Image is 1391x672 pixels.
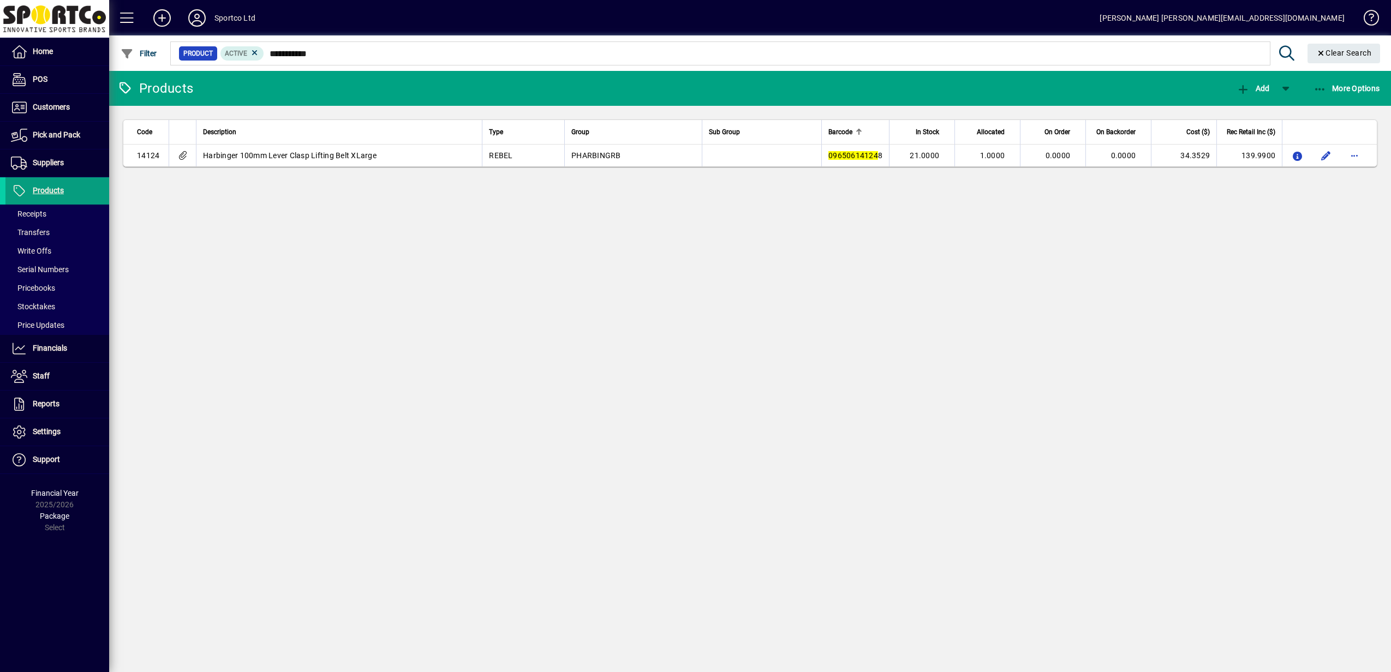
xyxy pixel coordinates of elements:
[203,126,475,138] div: Description
[11,284,55,292] span: Pricebooks
[571,126,695,138] div: Group
[121,49,157,58] span: Filter
[137,126,152,138] span: Code
[828,151,882,160] span: 8
[1316,49,1372,57] span: Clear Search
[11,228,50,237] span: Transfers
[145,8,180,28] button: Add
[33,158,64,167] span: Suppliers
[1308,44,1381,63] button: Clear
[214,9,255,27] div: Sportco Ltd
[910,151,939,160] span: 21.0000
[980,151,1005,160] span: 1.0000
[1311,79,1383,98] button: More Options
[1100,9,1345,27] div: [PERSON_NAME] [PERSON_NAME][EMAIL_ADDRESS][DOMAIN_NAME]
[33,344,67,352] span: Financials
[489,151,512,160] span: REBEL
[1151,145,1216,166] td: 34.3529
[5,94,109,121] a: Customers
[5,242,109,260] a: Write Offs
[33,103,70,111] span: Customers
[137,126,162,138] div: Code
[40,512,69,520] span: Package
[225,50,247,57] span: Active
[11,209,46,218] span: Receipts
[11,247,51,255] span: Write Offs
[828,151,878,160] em: 09650614124
[117,80,193,97] div: Products
[5,38,109,65] a: Home
[1096,126,1136,138] span: On Backorder
[896,126,949,138] div: In Stock
[183,48,213,59] span: Product
[1314,84,1380,93] span: More Options
[916,126,939,138] span: In Stock
[220,46,264,61] mat-chip: Activation Status: Active
[203,126,236,138] span: Description
[1046,151,1071,160] span: 0.0000
[1346,147,1363,164] button: More options
[5,279,109,297] a: Pricebooks
[962,126,1014,138] div: Allocated
[203,151,377,160] span: Harbinger 100mm Lever Clasp Lifting Belt XLarge
[11,321,64,329] span: Price Updates
[489,126,558,138] div: Type
[5,418,109,446] a: Settings
[5,205,109,223] a: Receipts
[1237,84,1269,93] span: Add
[571,151,621,160] span: PHARBINGRB
[5,223,109,242] a: Transfers
[5,149,109,177] a: Suppliers
[33,75,47,83] span: POS
[33,455,60,464] span: Support
[33,399,59,408] span: Reports
[1234,79,1272,98] button: Add
[489,126,503,138] span: Type
[11,265,69,274] span: Serial Numbers
[33,186,64,195] span: Products
[5,391,109,418] a: Reports
[180,8,214,28] button: Profile
[5,297,109,316] a: Stocktakes
[828,126,852,138] span: Barcode
[571,126,589,138] span: Group
[1317,147,1335,164] button: Edit
[1227,126,1275,138] span: Rec Retail Inc ($)
[137,151,159,160] span: 14124
[118,44,160,63] button: Filter
[33,47,53,56] span: Home
[1216,145,1282,166] td: 139.9900
[5,363,109,390] a: Staff
[1092,126,1145,138] div: On Backorder
[1044,126,1070,138] span: On Order
[1027,126,1080,138] div: On Order
[5,66,109,93] a: POS
[709,126,815,138] div: Sub Group
[5,316,109,334] a: Price Updates
[5,335,109,362] a: Financials
[5,122,109,149] a: Pick and Pack
[828,126,882,138] div: Barcode
[33,130,80,139] span: Pick and Pack
[33,371,50,380] span: Staff
[5,446,109,473] a: Support
[977,126,1005,138] span: Allocated
[5,260,109,279] a: Serial Numbers
[709,126,740,138] span: Sub Group
[1111,151,1136,160] span: 0.0000
[1356,2,1377,38] a: Knowledge Base
[33,427,61,436] span: Settings
[1186,126,1210,138] span: Cost ($)
[31,489,79,497] span: Financial Year
[11,302,55,311] span: Stocktakes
